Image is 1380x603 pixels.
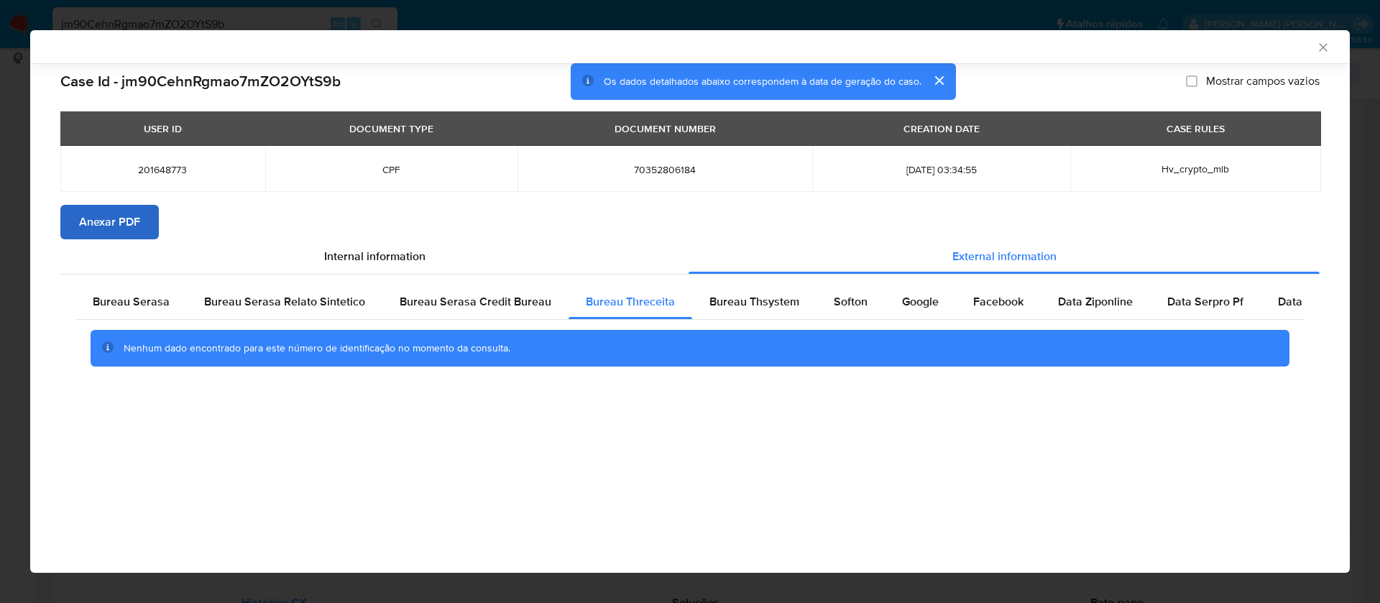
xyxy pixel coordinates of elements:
[1167,293,1243,310] span: Data Serpro Pf
[400,293,551,310] span: Bureau Serasa Credit Bureau
[1161,162,1229,176] span: Hv_crypto_mlb
[282,163,500,176] span: CPF
[895,116,988,141] div: CREATION DATE
[93,293,170,310] span: Bureau Serasa
[341,116,442,141] div: DOCUMENT TYPE
[60,205,159,239] button: Anexar PDF
[324,248,425,264] span: Internal information
[952,248,1057,264] span: External information
[1278,293,1353,310] span: Data Serpro Pj
[586,293,675,310] span: Bureau Threceita
[75,285,1305,319] div: Detailed external info
[921,63,956,98] button: cerrar
[204,293,365,310] span: Bureau Serasa Relato Sintetico
[973,293,1023,310] span: Facebook
[1206,74,1320,88] span: Mostrar campos vazios
[709,293,799,310] span: Bureau Thsystem
[1316,40,1329,53] button: Fechar a janela
[124,341,510,355] span: Nenhum dado encontrado para este número de identificação no momento da consulta.
[78,163,248,176] span: 201648773
[30,30,1350,573] div: closure-recommendation-modal
[1186,75,1197,87] input: Mostrar campos vazios
[1058,293,1133,310] span: Data Ziponline
[1158,116,1233,141] div: CASE RULES
[60,72,341,91] h2: Case Id - jm90CehnRgmao7mZO2OYtS9b
[535,163,795,176] span: 70352806184
[902,293,939,310] span: Google
[834,293,868,310] span: Softon
[60,239,1320,274] div: Detailed info
[135,116,190,141] div: USER ID
[829,163,1053,176] span: [DATE] 03:34:55
[604,74,921,88] span: Os dados detalhados abaixo correspondem à data de geração do caso.
[79,206,140,238] span: Anexar PDF
[606,116,724,141] div: DOCUMENT NUMBER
